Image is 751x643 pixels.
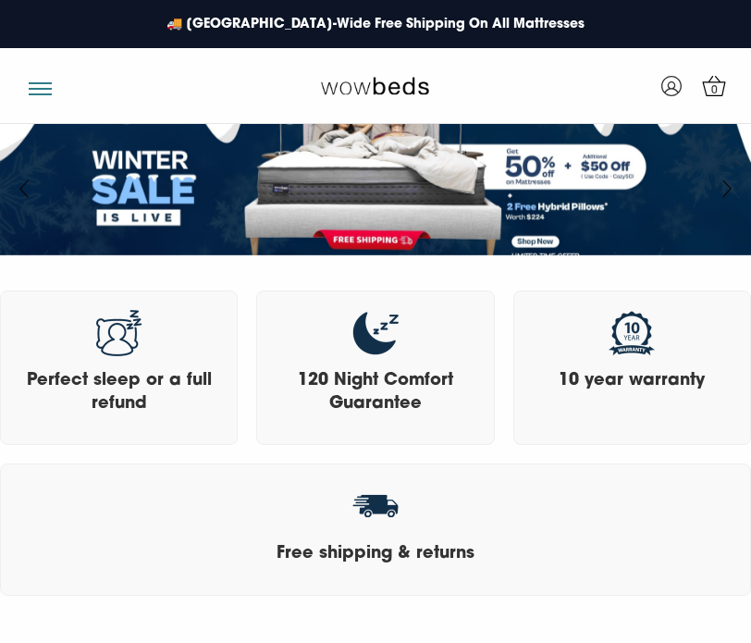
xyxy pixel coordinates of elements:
img: 120 Night Comfort Guarantee [352,310,399,356]
img: Free shipping & returns [352,483,399,529]
img: 10 year warranty [609,310,655,356]
h3: 120 Night Comfort Guarantee [276,370,474,416]
h3: 10 year warranty [533,370,732,393]
img: Perfect sleep or a full refund [96,310,142,356]
a: 0 [691,63,737,109]
span: 0 [706,81,724,100]
a: 🚚 [GEOGRAPHIC_DATA]-Wide Free Shipping On All Mattresses [157,6,594,43]
h3: Free shipping & returns [19,543,732,566]
img: Wow Beds Logo [321,76,429,94]
h3: Perfect sleep or a full refund [19,370,218,416]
